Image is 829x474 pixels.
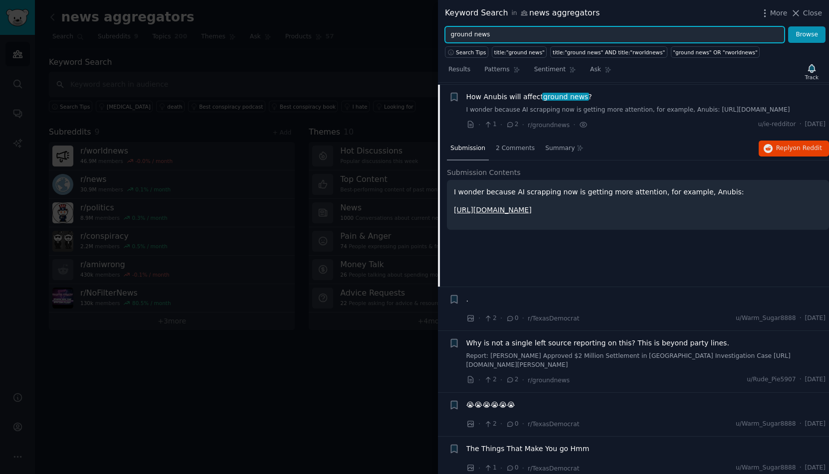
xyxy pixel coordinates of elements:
[788,26,826,43] button: Browse
[481,62,523,82] a: Patterns
[478,419,480,429] span: ·
[760,8,788,18] button: More
[800,314,802,323] span: ·
[506,420,518,429] span: 0
[805,375,826,384] span: [DATE]
[484,65,509,74] span: Patterns
[522,419,524,429] span: ·
[466,294,468,305] a: .
[445,26,785,43] input: Try a keyword related to your business
[736,420,796,429] span: u/Warm_Sugar8888
[770,8,788,18] span: More
[573,120,575,130] span: ·
[478,313,480,323] span: ·
[466,444,590,454] a: The Things That Make You go Hmm
[478,375,480,385] span: ·
[673,49,758,56] div: "ground news" OR "rworldnews"
[448,65,470,74] span: Results
[466,92,592,102] a: How Anubis will affectground news?
[506,314,518,323] span: 0
[759,141,829,157] button: Replyon Reddit
[466,352,826,369] a: Report: [PERSON_NAME] Approved $2 Million Settlement in [GEOGRAPHIC_DATA] Investigation Case [URL...
[776,144,822,153] span: Reply
[522,120,524,130] span: ·
[500,463,502,474] span: ·
[805,314,826,323] span: [DATE]
[522,463,524,474] span: ·
[445,7,600,19] div: Keyword Search news aggregators
[506,464,518,473] span: 0
[456,49,486,56] span: Search Tips
[805,464,826,473] span: [DATE]
[484,375,496,384] span: 2
[478,120,480,130] span: ·
[484,314,496,323] span: 2
[522,313,524,323] span: ·
[466,92,592,102] span: How Anubis will affect ?
[454,187,822,197] p: I wonder because AI scrapping now is getting more attention, for example, Anubis:
[496,144,535,153] span: 2 Comments
[528,122,570,129] span: r/groundnews
[758,120,796,129] span: u/ie-redditor
[466,106,826,115] a: I wonder because AI scrapping now is getting more attention, for example, Anubis: [URL][DOMAIN_NAME]
[445,62,474,82] a: Results
[800,420,802,429] span: ·
[447,167,521,178] span: Submission Contents
[466,400,515,410] a: 😭😭😭😭😭😭
[528,315,580,322] span: r/TexasDemocrat
[484,464,496,473] span: 1
[542,93,589,101] span: ground news
[522,375,524,385] span: ·
[500,375,502,385] span: ·
[511,9,517,18] span: in
[545,144,575,153] span: Summary
[500,313,502,323] span: ·
[478,463,480,474] span: ·
[802,61,822,82] button: Track
[800,464,802,473] span: ·
[587,62,615,82] a: Ask
[736,464,796,473] span: u/Warm_Sugar8888
[454,206,532,214] a: [URL][DOMAIN_NAME]
[494,49,545,56] div: title:"ground news"
[528,465,580,472] span: r/TexasDemocrat
[450,144,485,153] span: Submission
[484,120,496,129] span: 1
[590,65,601,74] span: Ask
[500,120,502,130] span: ·
[466,338,729,348] a: Why is not a single left source reporting on this? This is beyond party lines.
[791,8,822,18] button: Close
[534,65,566,74] span: Sentiment
[553,49,665,56] div: title:"ground news" AND title:"rworldnews"
[805,74,819,81] div: Track
[528,421,580,428] span: r/TexasDemocrat
[484,420,496,429] span: 2
[528,377,570,384] span: r/groundnews
[805,120,826,129] span: [DATE]
[506,120,518,129] span: 2
[803,8,822,18] span: Close
[805,420,826,429] span: [DATE]
[550,46,667,58] a: title:"ground news" AND title:"rworldnews"
[671,46,760,58] a: "ground news" OR "rworldnews"
[747,375,796,384] span: u/Rude_Pie5907
[800,375,802,384] span: ·
[492,46,547,58] a: title:"ground news"
[800,120,802,129] span: ·
[445,46,488,58] button: Search Tips
[531,62,580,82] a: Sentiment
[736,314,796,323] span: u/Warm_Sugar8888
[793,145,822,152] span: on Reddit
[500,419,502,429] span: ·
[506,375,518,384] span: 2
